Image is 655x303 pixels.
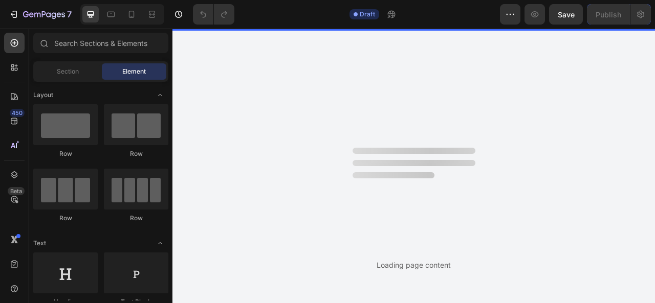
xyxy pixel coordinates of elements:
span: Draft [360,10,375,19]
span: Section [57,67,79,76]
span: Toggle open [152,235,168,251]
div: Row [33,149,98,158]
p: 7 [67,8,72,20]
div: Undo/Redo [193,4,234,25]
div: Publish [596,9,621,20]
span: Element [122,67,146,76]
div: Row [104,149,168,158]
button: 7 [4,4,76,25]
span: Save [558,10,575,19]
div: Row [33,214,98,223]
span: Layout [33,90,53,100]
div: Loading page content [377,260,451,270]
input: Search Sections & Elements [33,33,168,53]
span: Text [33,239,46,248]
div: Beta [8,187,25,195]
div: Row [104,214,168,223]
div: 450 [10,109,25,117]
button: Save [549,4,583,25]
span: Toggle open [152,87,168,103]
button: Publish [587,4,630,25]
